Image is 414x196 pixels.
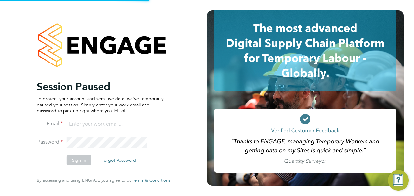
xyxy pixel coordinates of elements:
[67,119,147,130] input: Enter your work email...
[37,96,164,114] p: To protect your account and sensitive data, we've temporarily paused your session. Simply enter y...
[67,155,91,165] button: Sign In
[96,155,141,165] button: Forgot Password
[37,139,63,146] label: Password
[388,170,409,191] button: Engage Resource Center
[133,177,170,183] span: Terms & Conditions
[133,178,170,183] a: Terms & Conditions
[37,177,170,183] span: By accessing and using ENGAGE you agree to our
[37,120,63,127] label: Email
[37,80,164,93] h2: Session Paused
